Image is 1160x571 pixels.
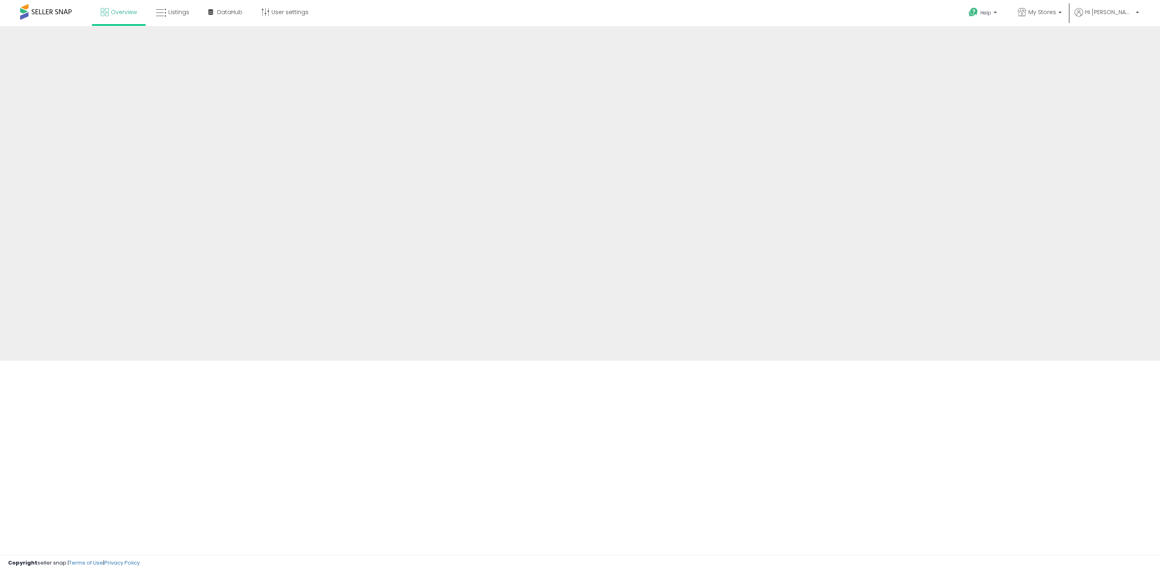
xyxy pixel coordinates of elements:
[968,7,978,17] i: Get Help
[1028,8,1056,16] span: My Stores
[962,1,1005,26] a: Help
[217,8,242,16] span: DataHub
[980,9,991,16] span: Help
[111,8,137,16] span: Overview
[1085,8,1133,16] span: Hi [PERSON_NAME]
[1075,8,1139,26] a: Hi [PERSON_NAME]
[168,8,189,16] span: Listings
